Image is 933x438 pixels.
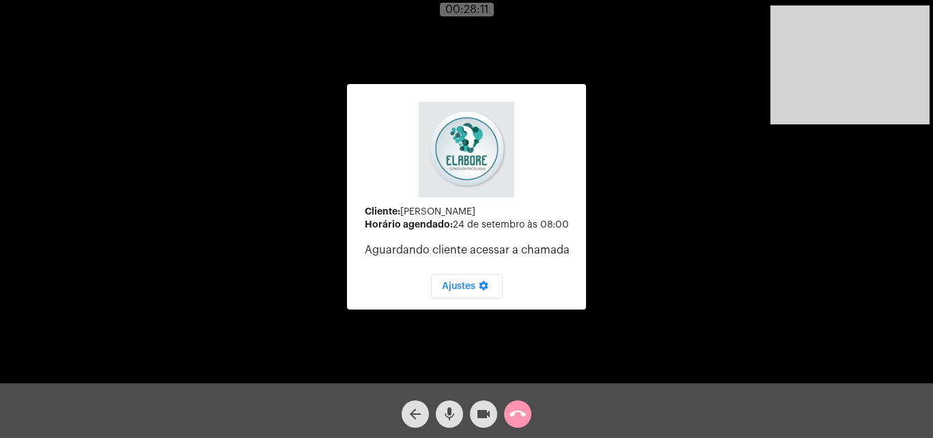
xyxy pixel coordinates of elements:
img: 4c6856f8-84c7-1050-da6c-cc5081a5dbaf.jpg [419,102,514,197]
mat-icon: settings [475,280,492,297]
strong: Horário agendado: [365,219,453,229]
strong: Cliente: [365,206,400,216]
mat-icon: arrow_back [407,406,423,422]
span: 00:28:11 [445,4,488,15]
mat-icon: mic [441,406,458,422]
mat-icon: videocam [475,406,492,422]
button: Ajustes [431,274,503,299]
div: 24 de setembro às 08:00 [365,219,575,230]
mat-icon: call_end [510,406,526,422]
div: [PERSON_NAME] [365,206,575,217]
span: Ajustes [442,282,492,291]
p: Aguardando cliente acessar a chamada [365,244,575,256]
